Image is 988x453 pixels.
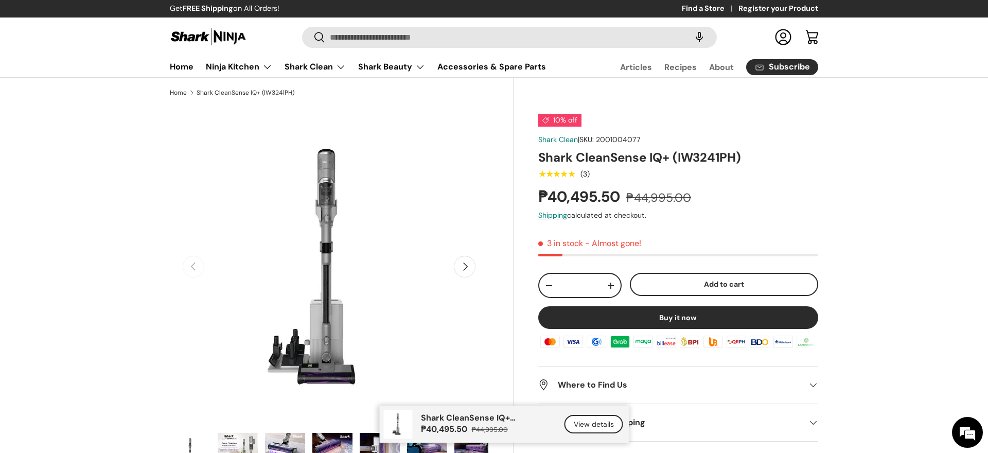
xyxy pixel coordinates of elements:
[771,334,794,350] img: metrobank
[538,135,578,144] a: Shark Clean
[538,367,818,404] summary: Where to Find Us
[538,306,818,329] button: Buy it now
[539,334,561,350] img: master
[579,135,594,144] span: SKU:
[795,334,818,350] img: landbank
[538,169,575,179] div: 5.0 out of 5.0 stars
[170,57,193,77] a: Home
[170,27,247,47] img: Shark Ninja Philippines
[595,57,818,77] nav: Secondary
[170,90,187,96] a: Home
[620,57,652,77] a: Articles
[626,190,691,205] s: ₱44,995.00
[769,63,810,71] span: Subscribe
[609,334,631,350] img: grabpay
[421,413,552,423] p: Shark CleanSense IQ+ (IW3241PH)
[664,57,697,77] a: Recipes
[655,334,678,350] img: billease
[538,169,575,179] span: ★★★★★
[278,57,352,77] summary: Shark Clean
[437,57,546,77] a: Accessories & Spare Parts
[748,334,771,350] img: bdo
[538,114,581,127] span: 10% off
[678,334,701,350] img: bpi
[725,334,748,350] img: qrph
[578,135,641,144] span: |
[170,3,279,14] p: Get on All Orders!
[170,88,514,97] nav: Breadcrumbs
[538,211,567,220] a: Shipping
[580,170,590,178] div: (3)
[596,135,641,144] span: 2001004077
[683,26,716,48] speech-search-button: Search by voice
[538,379,802,391] h2: Where to Find Us
[746,59,818,75] a: Subscribe
[538,238,583,249] span: 3 in stock
[285,57,346,77] a: Shark Clean
[562,334,585,350] img: visa
[585,238,641,249] p: - Almost gone!
[632,334,655,350] img: maya
[538,416,802,429] h2: Delivery and Shipping
[472,425,508,434] s: ₱44,995.00
[183,4,233,13] strong: FREE Shipping
[538,149,818,165] h1: Shark CleanSense IQ+ (IW3241PH)
[358,57,425,77] a: Shark Beauty
[585,334,608,350] img: gcash
[682,3,738,14] a: Find a Store
[206,57,272,77] a: Ninja Kitchen
[538,404,818,441] summary: Delivery and Shipping
[709,57,734,77] a: About
[538,187,623,206] strong: ₱40,495.50
[564,415,623,434] a: View details
[352,57,431,77] summary: Shark Beauty
[200,57,278,77] summary: Ninja Kitchen
[630,273,818,296] button: Add to cart
[738,3,818,14] a: Register your Product
[384,410,413,439] img: shark-cleansense-auto-empty-dock-iw3241ae-full-view-sharkninja-philippines
[538,210,818,221] div: calculated at checkout.
[702,334,725,350] img: ubp
[421,424,470,434] strong: ₱40,495.50
[197,90,294,96] a: Shark CleanSense IQ+ (IW3241PH)
[170,57,546,77] nav: Primary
